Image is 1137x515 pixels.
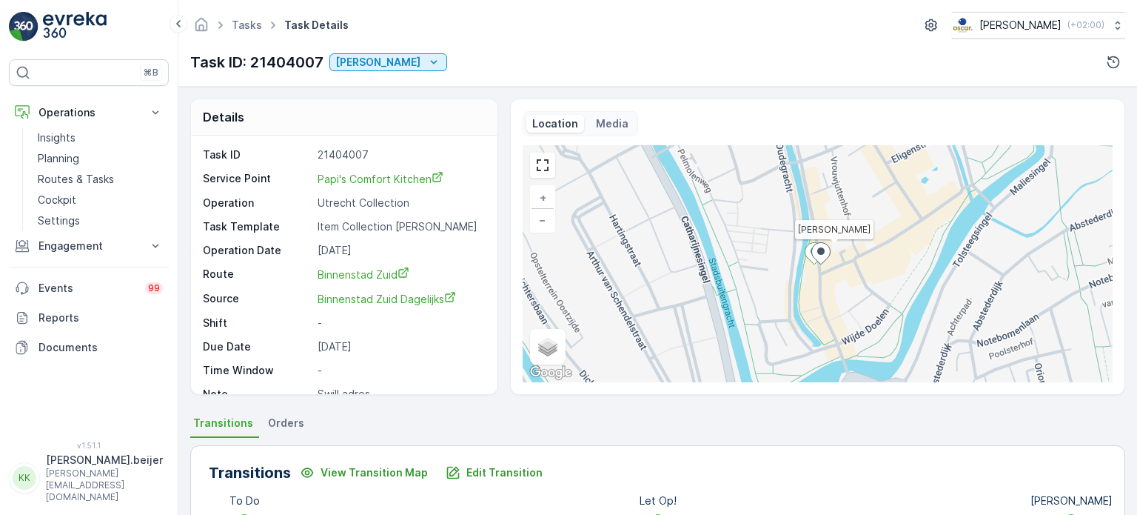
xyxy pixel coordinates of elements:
[32,169,169,190] a: Routes & Tasks
[532,116,578,131] p: Location
[318,363,481,378] p: -
[531,187,554,209] a: Zoom In
[318,171,481,187] a: Papi's Comfort Kitchen
[9,98,169,127] button: Operations
[335,55,420,70] p: [PERSON_NAME]
[531,154,554,176] a: View Fullscreen
[203,316,312,330] p: Shift
[9,333,169,362] a: Documents
[46,468,163,503] p: [PERSON_NAME][EMAIL_ADDRESS][DOMAIN_NAME]
[291,461,437,485] button: View Transition Map
[32,190,169,210] a: Cockpit
[318,387,481,416] p: Swill adres - [GEOGRAPHIC_DATA]
[318,291,481,307] a: Binnenstad Zuid Dagelijks
[9,231,169,261] button: Engagement
[209,462,291,484] p: Transitions
[526,363,575,382] a: Open this area in Google Maps (opens a new window)
[952,12,1125,39] button: [PERSON_NAME](+02:00)
[526,363,575,382] img: Google
[229,494,260,508] p: To Do
[203,108,244,126] p: Details
[318,293,456,305] span: Binnenstad Zuid Dagelijks
[466,465,543,480] p: Edit Transition
[38,310,163,325] p: Reports
[193,22,209,35] a: Homepage
[32,148,169,169] a: Planning
[437,461,551,485] button: Edit Transition
[318,243,481,258] p: [DATE]
[193,416,253,431] span: Transitions
[38,239,139,253] p: Engagement
[9,441,169,450] span: v 1.51.1
[148,282,160,294] p: 99
[203,147,312,162] p: Task ID
[203,387,312,416] p: Note
[318,267,481,282] a: Binnenstad Zuid
[38,172,114,187] p: Routes & Tasks
[190,51,323,73] p: Task ID: 21404007
[32,127,169,148] a: Insights
[38,130,76,145] p: Insights
[268,416,304,431] span: Orders
[329,53,447,71] button: Geen Afval
[540,191,546,204] span: +
[9,273,169,303] a: Events99
[318,147,481,162] p: 21404007
[318,339,481,354] p: [DATE]
[203,339,312,354] p: Due Date
[203,267,312,282] p: Route
[952,17,973,33] img: basis-logo_rgb2x.png
[232,19,262,31] a: Tasks
[318,268,409,281] span: Binnenstad Zuid
[596,116,628,131] p: Media
[979,18,1061,33] p: [PERSON_NAME]
[321,465,428,480] p: View Transition Map
[318,173,443,185] span: Papi's Comfort Kitchen
[281,18,352,33] span: Task Details
[203,196,312,210] p: Operation
[203,243,312,258] p: Operation Date
[1030,494,1113,508] p: [PERSON_NAME]
[318,219,481,234] p: Item Collection [PERSON_NAME]
[32,210,169,231] a: Settings
[318,316,481,330] p: -
[38,340,163,355] p: Documents
[203,363,312,378] p: Time Window
[38,213,80,228] p: Settings
[318,196,481,210] p: Utrecht Collection
[9,453,169,503] button: KK[PERSON_NAME].beijer[PERSON_NAME][EMAIL_ADDRESS][DOMAIN_NAME]
[9,12,38,41] img: logo
[531,330,564,363] a: Layers
[38,105,139,120] p: Operations
[203,219,312,234] p: Task Template
[9,303,169,333] a: Reports
[1067,19,1104,31] p: ( +02:00 )
[531,209,554,231] a: Zoom Out
[203,291,312,307] p: Source
[38,193,76,207] p: Cockpit
[38,151,79,166] p: Planning
[46,453,163,468] p: [PERSON_NAME].beijer
[13,466,36,490] div: KK
[38,281,136,296] p: Events
[144,67,158,79] p: ⌘B
[43,12,107,41] img: logo_light-DOdMpM7g.png
[203,171,312,187] p: Service Point
[539,213,546,226] span: −
[640,494,677,508] p: Let Op!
